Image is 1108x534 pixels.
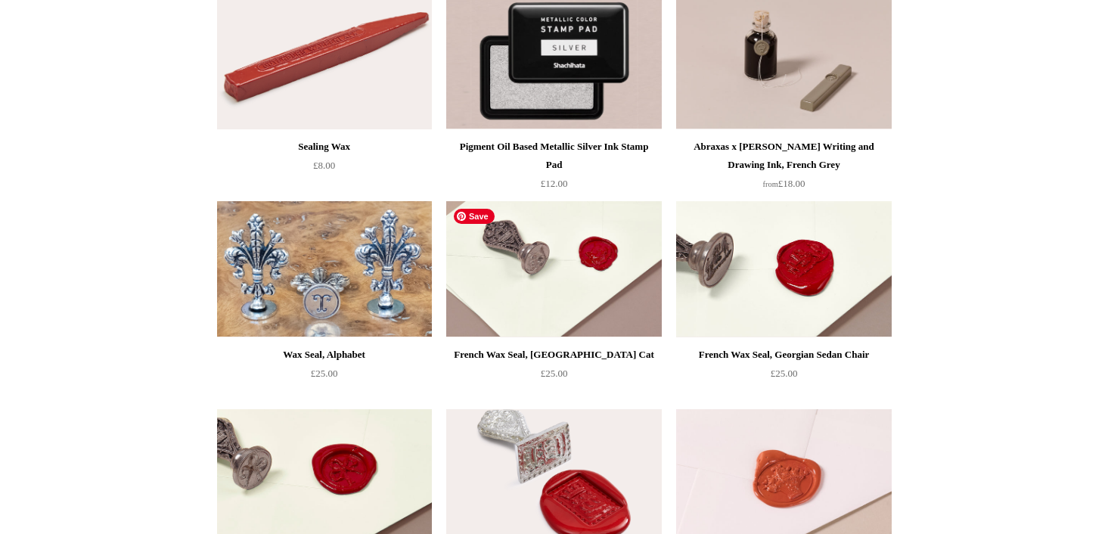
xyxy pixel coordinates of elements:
a: Wax Seal, Alphabet £25.00 [217,346,432,408]
span: from [763,180,778,188]
img: French Wax Seal, Cheshire Cat [446,201,661,337]
span: £18.00 [763,178,805,189]
div: French Wax Seal, [GEOGRAPHIC_DATA] Cat [450,346,657,364]
div: Abraxas x [PERSON_NAME] Writing and Drawing Ink, French Grey [680,138,887,174]
a: Wax Seal, Alphabet Wax Seal, Alphabet [217,201,432,337]
div: Pigment Oil Based Metallic Silver Ink Stamp Pad [450,138,657,174]
span: £12.00 [541,178,568,189]
img: French Wax Seal, Georgian Sedan Chair [676,201,891,337]
a: French Wax Seal, Cheshire Cat French Wax Seal, Cheshire Cat [446,201,661,337]
span: £8.00 [313,160,335,171]
span: Save [454,209,495,224]
a: French Wax Seal, [GEOGRAPHIC_DATA] Cat £25.00 [446,346,661,408]
div: French Wax Seal, Georgian Sedan Chair [680,346,887,364]
span: £25.00 [771,368,798,379]
div: Sealing Wax [221,138,428,156]
span: £25.00 [311,368,338,379]
a: French Wax Seal, Georgian Sedan Chair £25.00 [676,346,891,408]
img: Wax Seal, Alphabet [217,201,432,337]
a: Sealing Wax £8.00 [217,138,432,200]
span: £25.00 [541,368,568,379]
a: French Wax Seal, Georgian Sedan Chair French Wax Seal, Georgian Sedan Chair [676,201,891,337]
a: Abraxas x [PERSON_NAME] Writing and Drawing Ink, French Grey from£18.00 [676,138,891,200]
a: Pigment Oil Based Metallic Silver Ink Stamp Pad £12.00 [446,138,661,200]
div: Wax Seal, Alphabet [221,346,428,364]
